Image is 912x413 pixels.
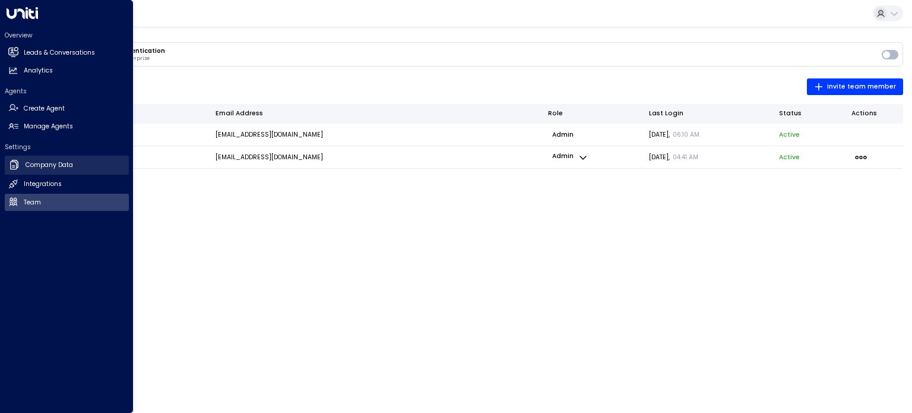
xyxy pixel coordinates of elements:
[807,78,903,95] button: Invite team member
[26,160,73,170] h2: Company Data
[41,48,878,55] h3: Enterprise Multi-Factor Authentication
[779,130,800,139] p: active
[5,87,129,96] h2: Agents
[216,108,263,119] div: Email Address
[548,127,578,141] p: admin
[673,153,698,162] span: 04:41 AM
[814,81,896,92] span: Invite team member
[548,150,593,165] button: admin
[5,31,129,40] h2: Overview
[24,122,73,131] h2: Manage Agents
[5,100,129,117] a: Create Agent
[673,130,699,139] span: 06:10 AM
[5,118,129,135] a: Manage Agents
[24,66,53,75] h2: Analytics
[649,153,698,162] span: [DATE] ,
[216,153,323,162] p: [EMAIL_ADDRESS][DOMAIN_NAME]
[851,108,897,119] div: Actions
[5,44,129,61] a: Leads & Conversations
[5,143,129,152] h2: Settings
[24,179,62,189] h2: Integrations
[649,130,699,139] span: [DATE] ,
[548,108,636,119] div: Role
[5,176,129,193] a: Integrations
[649,108,683,119] div: Last Login
[649,108,767,119] div: Last Login
[41,55,878,61] p: Require MFA for all users in your enterprise
[216,130,323,139] p: [EMAIL_ADDRESS][DOMAIN_NAME]
[24,104,65,114] h2: Create Agent
[779,153,800,162] p: active
[5,194,129,211] a: Team
[216,108,536,119] div: Email Address
[24,198,41,207] h2: Team
[5,156,129,175] a: Company Data
[779,108,839,119] div: Status
[5,62,129,80] a: Analytics
[24,48,95,58] h2: Leads & Conversations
